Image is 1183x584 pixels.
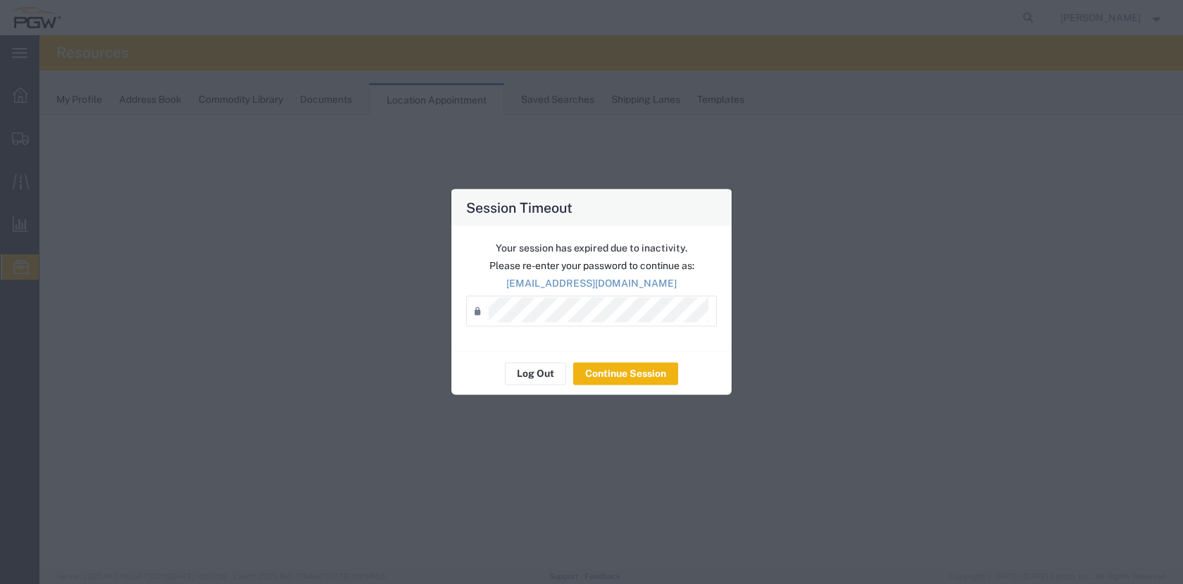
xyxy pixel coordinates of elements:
[466,275,717,290] p: [EMAIL_ADDRESS][DOMAIN_NAME]
[505,362,566,385] button: Log Out
[466,197,572,217] h4: Session Timeout
[466,258,717,273] p: Please re-enter your password to continue as:
[573,362,678,385] button: Continue Session
[466,240,717,255] p: Your session has expired due to inactivity.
